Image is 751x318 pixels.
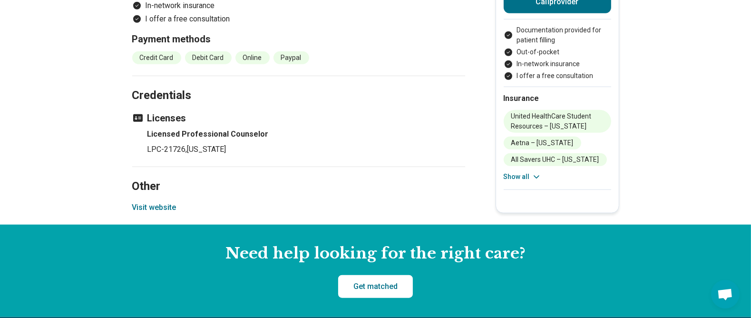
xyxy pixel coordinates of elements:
li: I offer a free consultation [132,13,465,25]
h2: Credentials [132,65,465,104]
a: Get matched [338,275,413,298]
span: , [US_STATE] [186,145,226,154]
div: Open chat [711,280,740,308]
li: United HealthCare Student Resources – [US_STATE] [504,110,611,133]
h2: Other [132,156,465,195]
li: In-network insurance [504,59,611,69]
li: All Savers UHC – [US_STATE] [504,153,607,166]
h4: Licensed Professional Counselor [147,129,465,140]
li: Out-of-pocket [504,47,611,57]
li: Documentation provided for patient filling [504,25,611,45]
button: Visit website [132,202,176,213]
li: I offer a free consultation [504,71,611,81]
ul: Payment options [504,25,611,81]
li: Online [235,51,270,64]
li: Aetna – [US_STATE] [504,137,581,149]
button: Show all [504,172,541,182]
li: Debit Card [185,51,232,64]
h3: Licenses [132,111,465,125]
h2: Need help looking for the right care? [8,244,743,264]
h3: Payment methods [132,32,465,46]
li: Paypal [273,51,309,64]
h2: Insurance [504,93,611,104]
p: LPC-21726 [147,144,465,155]
li: Credit Card [132,51,181,64]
